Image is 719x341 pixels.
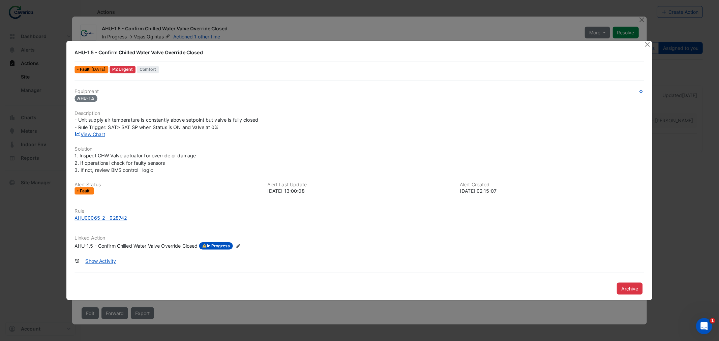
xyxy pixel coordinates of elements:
h6: Rule [75,209,645,214]
h6: Alert Created [460,182,644,187]
span: Comfort [137,66,159,73]
span: Fri 03-Oct-2025 13:00 EEST [91,67,106,72]
h6: Linked Action [75,235,645,241]
a: AHU00065-2 - 928742 [75,214,645,221]
span: AHU-1.5 [75,95,97,102]
fa-icon: Edit Linked Action [236,244,241,249]
div: [DATE] 13:00:08 [267,187,452,194]
span: Fault [80,189,91,193]
iframe: Intercom live chat [696,318,712,334]
div: [DATE] 02:15:07 [460,187,644,194]
h6: Equipment [75,89,645,94]
span: 1 [710,318,715,323]
div: AHU00065-2 - 928742 [75,214,127,221]
span: 1. Inspect CHW Valve actuator for override or damage 2. If operational check for faulty sensors 3... [75,152,196,173]
h6: Description [75,110,645,116]
h6: Solution [75,146,645,152]
div: AHU-1.5 - Confirm Chilled Water Valve Override Closed [75,242,198,250]
button: Archive [617,283,643,295]
button: Show Activity [81,255,120,267]
button: Close [644,41,651,48]
span: Fault [80,67,91,71]
span: In Progress [199,242,233,250]
a: View Chart [75,131,105,137]
span: - Unit supply air temperature is constantly above setpoint but valve is fully closed - Rule Trigg... [75,117,259,130]
h6: Alert Last Update [267,182,452,187]
h6: Alert Status [75,182,259,187]
div: AHU-1.5 - Confirm Chilled Water Valve Override Closed [75,49,636,56]
div: P2 Urgent [110,66,136,73]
